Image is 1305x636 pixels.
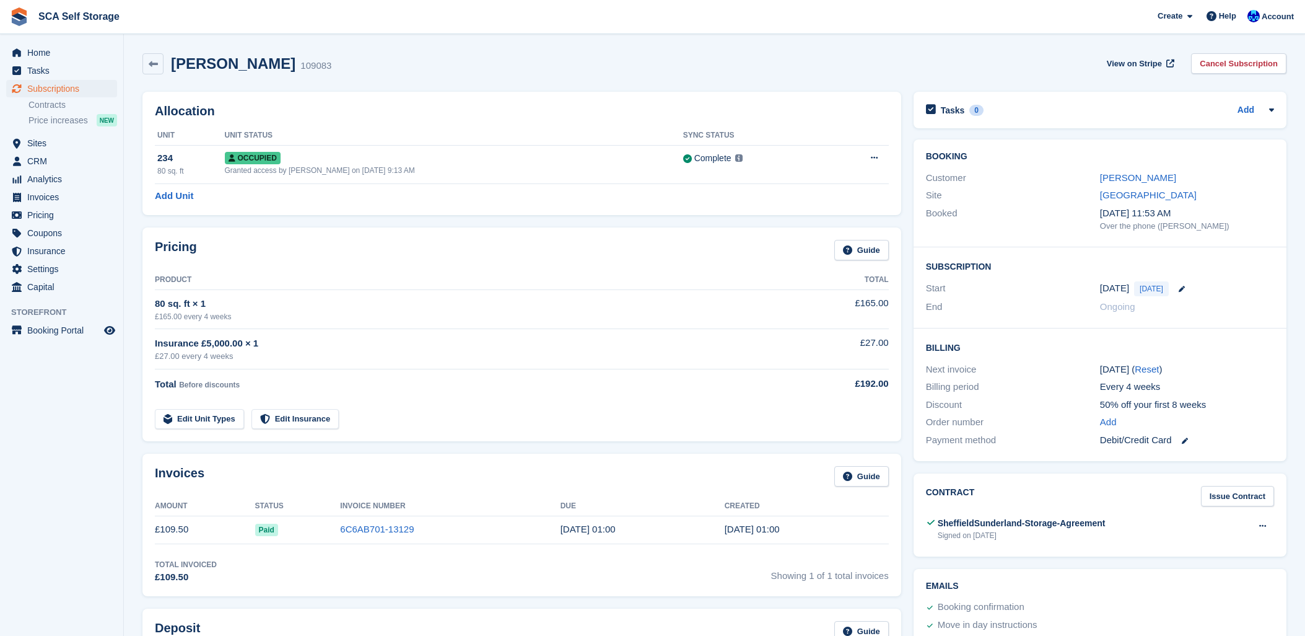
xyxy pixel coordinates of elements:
th: Created [725,497,889,516]
div: 0 [969,105,984,116]
th: Unit [155,126,225,146]
span: View on Stripe [1107,58,1162,70]
a: Add Unit [155,189,193,203]
div: 80 sq. ft [157,166,225,177]
div: [DATE] ( ) [1100,363,1274,377]
span: [DATE] [1134,281,1169,296]
span: Help [1219,10,1236,22]
a: Add [1100,415,1117,430]
span: Ongoing [1100,301,1135,312]
h2: Subscription [926,260,1274,272]
th: Total [775,270,889,290]
td: £109.50 [155,516,255,544]
a: 6C6AB701-13129 [340,524,414,534]
div: Order number [926,415,1100,430]
a: menu [6,242,117,260]
div: 50% off your first 8 weeks [1100,398,1274,412]
th: Sync Status [683,126,826,146]
div: Billing period [926,380,1100,394]
span: Tasks [27,62,102,79]
div: Site [926,188,1100,203]
div: Discount [926,398,1100,412]
span: Paid [255,524,278,536]
h2: Emails [926,581,1274,591]
div: £109.50 [155,570,217,585]
span: Analytics [27,170,102,188]
a: menu [6,278,117,296]
a: menu [6,62,117,79]
div: Total Invoiced [155,559,217,570]
a: [PERSON_NAME] [1100,172,1176,183]
a: menu [6,44,117,61]
div: Move in day instructions [938,618,1037,633]
th: Product [155,270,775,290]
h2: Booking [926,152,1274,162]
a: Issue Contract [1201,486,1274,506]
h2: Tasks [941,105,965,116]
div: Signed on [DATE] [938,530,1106,541]
a: Cancel Subscription [1191,53,1286,74]
div: £27.00 every 4 weeks [155,350,775,363]
h2: Pricing [155,240,197,260]
span: Home [27,44,102,61]
div: Start [926,281,1100,296]
div: Insurance £5,000.00 × 1 [155,337,775,351]
span: Invoices [27,188,102,206]
th: Due [561,497,725,516]
h2: Allocation [155,104,889,118]
a: Add [1237,104,1254,118]
img: icon-info-grey-7440780725fd019a000dd9b08b2336e03edf1995a4989e88bcd33f0948082b44.svg [735,154,743,162]
a: menu [6,135,117,152]
span: Price increases [28,115,88,126]
td: £165.00 [775,289,889,329]
span: Before discounts [179,381,240,389]
div: Next invoice [926,363,1100,377]
a: Reset [1135,364,1159,374]
div: Payment method [926,433,1100,448]
div: Booking confirmation [938,600,1024,615]
span: Subscriptions [27,80,102,97]
a: View on Stripe [1102,53,1177,74]
h2: [PERSON_NAME] [171,55,295,72]
div: Customer [926,171,1100,185]
span: Coupons [27,224,102,242]
a: Edit Unit Types [155,409,244,430]
div: End [926,300,1100,314]
div: Complete [694,152,731,165]
a: Guide [834,466,889,487]
time: 2025-09-21 00:00:00 UTC [561,524,616,534]
th: Invoice Number [340,497,560,516]
h2: Billing [926,341,1274,353]
a: menu [6,224,117,242]
span: Insurance [27,242,102,260]
span: Settings [27,260,102,278]
div: SheffieldSunderland-Storage-Agreement [938,517,1106,530]
a: menu [6,170,117,188]
a: menu [6,206,117,224]
span: Booking Portal [27,322,102,339]
div: Booked [926,206,1100,232]
a: menu [6,80,117,97]
a: Guide [834,240,889,260]
span: Account [1262,11,1294,23]
div: £192.00 [775,377,889,391]
div: 109083 [300,59,331,73]
a: Preview store [102,323,117,338]
div: 80 sq. ft × 1 [155,297,775,311]
span: Create [1158,10,1182,22]
div: Debit/Credit Card [1100,433,1274,448]
div: Granted access by [PERSON_NAME] on [DATE] 9:13 AM [225,165,683,176]
div: 234 [157,151,225,166]
a: SCA Self Storage [33,6,124,27]
span: Sites [27,135,102,152]
div: £165.00 every 4 weeks [155,311,775,322]
a: menu [6,188,117,206]
a: menu [6,260,117,278]
div: NEW [97,114,117,126]
time: 2025-09-20 00:00:00 UTC [1100,281,1129,296]
th: Amount [155,497,255,516]
time: 2025-09-20 00:00:56 UTC [725,524,780,534]
span: Total [155,379,177,389]
td: £27.00 [775,329,889,369]
a: Edit Insurance [251,409,339,430]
